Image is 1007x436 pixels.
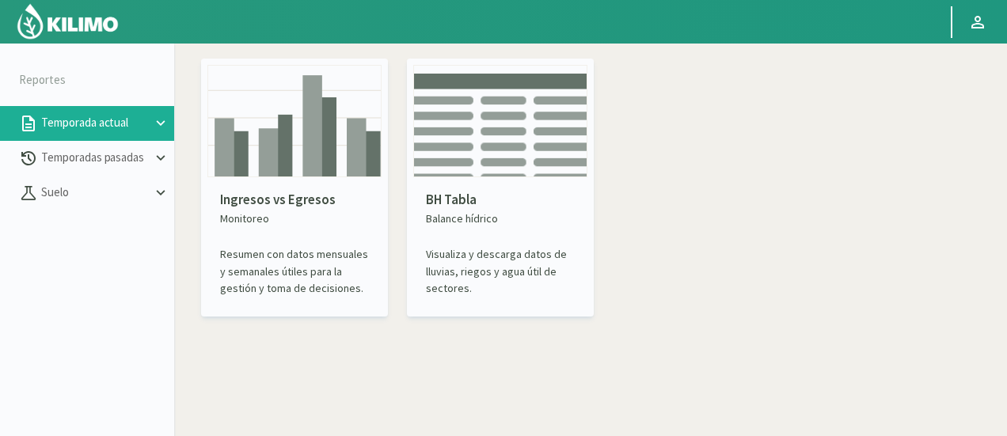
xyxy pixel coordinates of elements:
p: BH Tabla [426,190,575,210]
p: Temporada actual [38,114,152,132]
p: Temporadas pasadas [38,149,152,167]
img: card thumbnail [413,65,587,177]
p: Balance hídrico [426,210,575,227]
p: Suelo [38,184,152,202]
kil-reports-card: in-progress-season-summary.DYNAMIC_CHART_CARD.TITLE [201,59,388,317]
img: card thumbnail [207,65,382,177]
p: Monitoreo [220,210,369,227]
p: Visualiza y descarga datos de lluvias, riegos y agua útil de sectores. [426,246,575,297]
p: Resumen con datos mensuales y semanales útiles para la gestión y toma de decisiones. [220,246,369,297]
kil-reports-card: in-progress-season-summary.HYDRIC_BALANCE_CHART_CARD.TITLE [407,59,594,317]
img: Kilimo [16,2,120,40]
p: Ingresos vs Egresos [220,190,369,210]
